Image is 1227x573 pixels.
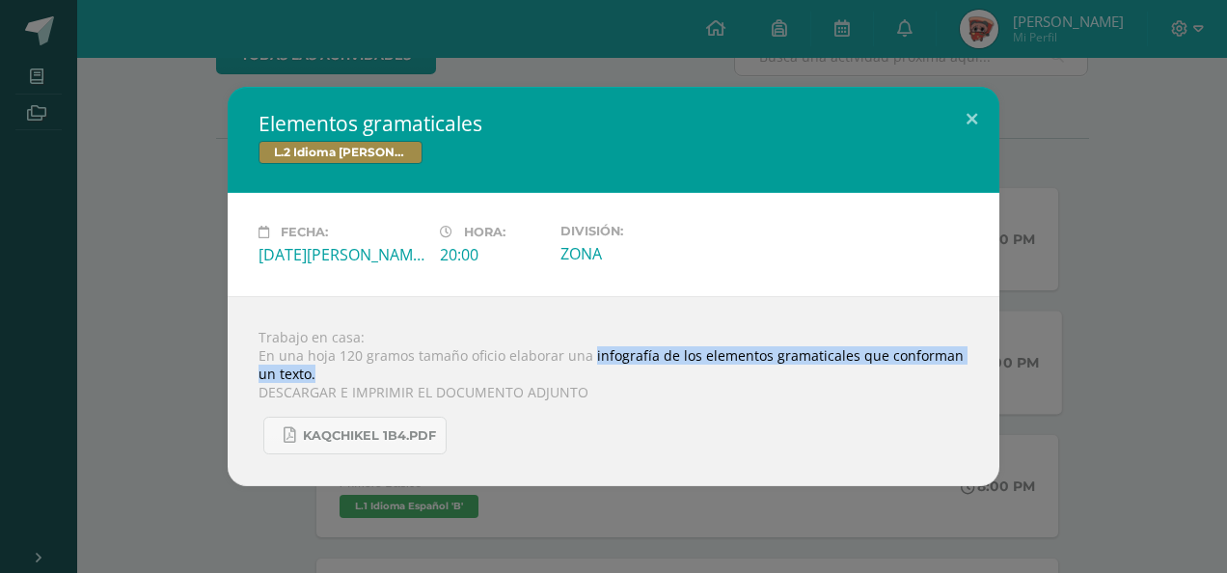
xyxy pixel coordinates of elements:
[944,87,999,152] button: Close (Esc)
[303,428,436,444] span: KAQCHIKEL 1B4.pdf
[560,224,726,238] label: División:
[281,225,328,239] span: Fecha:
[259,110,968,137] h2: Elementos gramaticales
[259,244,424,265] div: [DATE][PERSON_NAME]
[560,243,726,264] div: ZONA
[263,417,447,454] a: KAQCHIKEL 1B4.pdf
[259,141,423,164] span: L.2 Idioma [PERSON_NAME]
[440,244,545,265] div: 20:00
[464,225,505,239] span: Hora:
[228,296,999,486] div: Trabajo en casa: En una hoja 120 gramos tamaño oficio elaborar una infografía de los elementos gr...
